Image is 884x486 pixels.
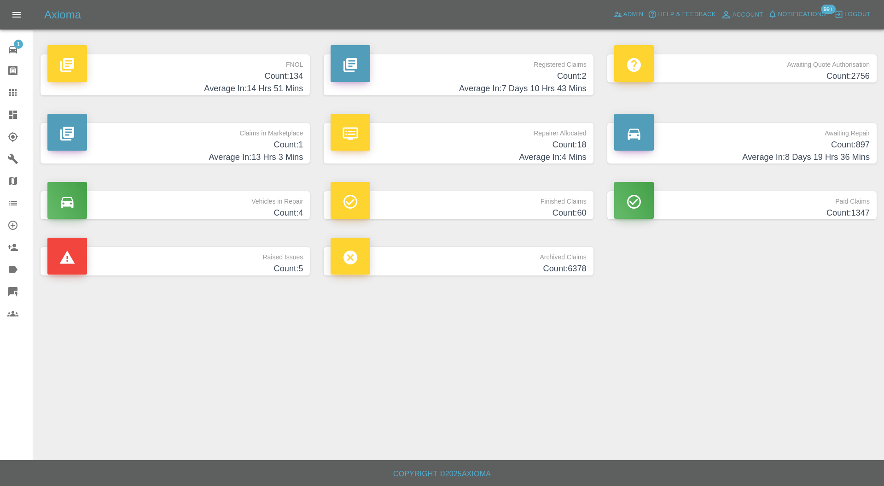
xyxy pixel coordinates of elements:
a: Claims in MarketplaceCount:1Average In:13 Hrs 3 Mins [41,123,310,164]
h4: Average In: 8 Days 19 Hrs 36 Mins [614,151,870,164]
p: Repairer Allocated [331,123,586,139]
h4: Count: 134 [47,70,303,82]
a: Registered ClaimsCount:2Average In:7 Days 10 Hrs 43 Mins [324,54,593,95]
p: Finished Claims [331,191,586,207]
span: 1 [14,40,23,49]
a: Finished ClaimsCount:60 [324,191,593,219]
a: Admin [611,7,646,22]
p: Claims in Marketplace [47,123,303,139]
h4: Average In: 4 Mins [331,151,586,164]
p: Raised Issues [47,247,303,263]
h4: Count: 1347 [614,207,870,219]
a: Raised IssuesCount:5 [41,247,310,275]
h4: Count: 5 [47,263,303,275]
h4: Average In: 7 Days 10 Hrs 43 Mins [331,82,586,95]
a: Account [718,7,766,22]
h4: Count: 897 [614,139,870,151]
h5: Axioma [44,7,81,22]
span: Help & Feedback [658,9,715,20]
span: Admin [623,9,644,20]
h4: Count: 60 [331,207,586,219]
p: FNOL [47,54,303,70]
span: Account [733,10,763,20]
p: Registered Claims [331,54,586,70]
button: Help & Feedback [646,7,718,22]
h4: Count: 18 [331,139,586,151]
h4: Average In: 14 Hrs 51 Mins [47,82,303,95]
h4: Count: 2756 [614,70,870,82]
button: Logout [832,7,873,22]
a: Archived ClaimsCount:6378 [324,247,593,275]
a: Awaiting RepairCount:897Average In:8 Days 19 Hrs 36 Mins [607,123,877,164]
a: Vehicles in RepairCount:4 [41,191,310,219]
button: Open drawer [6,4,28,26]
p: Awaiting Quote Authorisation [614,54,870,70]
a: Paid ClaimsCount:1347 [607,191,877,219]
h4: Average In: 13 Hrs 3 Mins [47,151,303,164]
h6: Copyright © 2025 Axioma [7,468,877,480]
span: 99+ [821,5,836,14]
span: Notifications [778,9,826,20]
p: Paid Claims [614,191,870,207]
h4: Count: 2 [331,70,586,82]
p: Awaiting Repair [614,123,870,139]
a: Repairer AllocatedCount:18Average In:4 Mins [324,123,593,164]
h4: Count: 6378 [331,263,586,275]
p: Archived Claims [331,247,586,263]
h4: Count: 1 [47,139,303,151]
p: Vehicles in Repair [47,191,303,207]
span: Logout [844,9,871,20]
h4: Count: 4 [47,207,303,219]
a: FNOLCount:134Average In:14 Hrs 51 Mins [41,54,310,95]
button: Notifications [766,7,828,22]
a: Awaiting Quote AuthorisationCount:2756 [607,54,877,82]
